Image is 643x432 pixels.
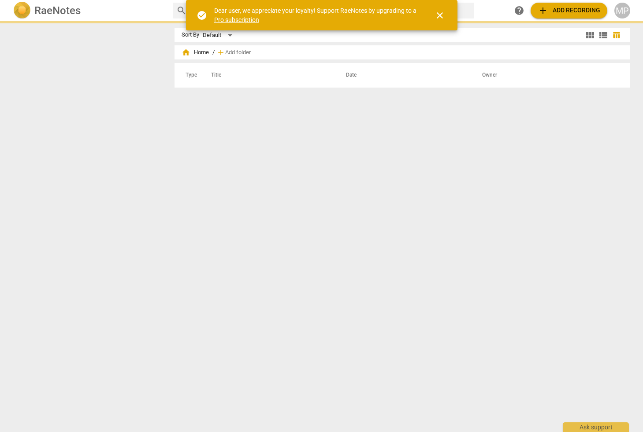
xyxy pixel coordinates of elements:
span: Add recording [538,5,600,16]
th: Owner [472,63,621,88]
span: table_chart [612,31,621,39]
span: Home [182,48,209,57]
span: add [216,48,225,57]
button: Upload [531,3,607,18]
span: / [212,49,215,56]
th: Date [335,63,472,88]
button: Tile view [584,29,597,42]
button: Table view [610,29,623,42]
div: Dear user, we appreciate your loyalty! Support RaeNotes by upgrading to a [214,6,419,24]
th: Title [201,63,335,88]
span: Add folder [225,49,251,56]
span: help [514,5,524,16]
div: Sort By [182,32,199,38]
button: MP [614,3,630,18]
span: close [435,10,445,21]
button: List view [597,29,610,42]
span: add [538,5,548,16]
a: Help [511,3,527,18]
div: Default [203,28,235,42]
button: Close [429,5,450,26]
th: Type [178,63,201,88]
span: search [176,5,187,16]
span: view_list [598,30,609,41]
span: home [182,48,190,57]
a: Pro subscription [214,16,259,23]
div: Ask support [563,422,629,432]
span: view_module [585,30,595,41]
a: LogoRaeNotes [13,2,166,19]
img: Logo [13,2,31,19]
span: check_circle [197,10,207,21]
h2: RaeNotes [34,4,81,17]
